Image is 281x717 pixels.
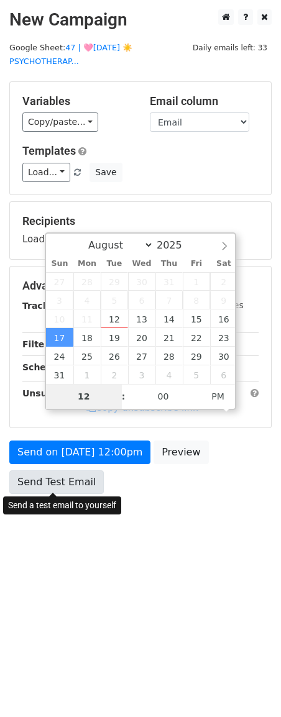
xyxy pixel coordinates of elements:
[22,163,70,182] a: Load...
[73,309,101,328] span: August 11, 2025
[46,347,73,365] span: August 24, 2025
[9,441,150,464] a: Send on [DATE] 12:00pm
[210,365,237,384] span: September 6, 2025
[155,365,183,384] span: September 4, 2025
[128,272,155,291] span: July 30, 2025
[101,291,128,309] span: August 5, 2025
[101,309,128,328] span: August 12, 2025
[128,260,155,268] span: Wed
[9,470,104,494] a: Send Test Email
[22,279,259,293] h5: Advanced
[183,347,210,365] span: August 29, 2025
[22,339,54,349] strong: Filters
[183,309,210,328] span: August 15, 2025
[183,365,210,384] span: September 5, 2025
[73,365,101,384] span: September 1, 2025
[155,272,183,291] span: July 31, 2025
[73,291,101,309] span: August 4, 2025
[155,328,183,347] span: August 21, 2025
[73,260,101,268] span: Mon
[46,260,73,268] span: Sun
[155,309,183,328] span: August 14, 2025
[122,384,126,409] span: :
[201,384,235,409] span: Click to toggle
[188,41,272,55] span: Daily emails left: 33
[22,214,259,228] h5: Recipients
[73,347,101,365] span: August 25, 2025
[22,214,259,247] div: Loading...
[46,291,73,309] span: August 3, 2025
[9,43,132,66] small: Google Sheet:
[210,272,237,291] span: August 2, 2025
[219,657,281,717] iframe: Chat Widget
[22,112,98,132] a: Copy/paste...
[155,291,183,309] span: August 7, 2025
[126,384,201,409] input: Minute
[22,362,67,372] strong: Schedule
[9,43,132,66] a: 47 | 🩷[DATE] ☀️PSYCHOTHERAP...
[154,441,208,464] a: Preview
[150,94,259,108] h5: Email column
[183,272,210,291] span: August 1, 2025
[46,365,73,384] span: August 31, 2025
[22,301,64,311] strong: Tracking
[101,328,128,347] span: August 19, 2025
[210,328,237,347] span: August 23, 2025
[183,260,210,268] span: Fri
[128,291,155,309] span: August 6, 2025
[22,94,131,108] h5: Variables
[210,291,237,309] span: August 9, 2025
[22,388,83,398] strong: Unsubscribe
[46,384,122,409] input: Hour
[73,328,101,347] span: August 18, 2025
[3,496,121,514] div: Send a test email to yourself
[46,328,73,347] span: August 17, 2025
[210,309,237,328] span: August 16, 2025
[101,260,128,268] span: Tue
[195,299,243,312] label: UTM Codes
[210,347,237,365] span: August 30, 2025
[9,9,272,30] h2: New Campaign
[101,365,128,384] span: September 2, 2025
[46,309,73,328] span: August 10, 2025
[183,291,210,309] span: August 8, 2025
[154,239,198,251] input: Year
[101,347,128,365] span: August 26, 2025
[101,272,128,291] span: July 29, 2025
[188,43,272,52] a: Daily emails left: 33
[22,144,76,157] a: Templates
[128,365,155,384] span: September 3, 2025
[155,260,183,268] span: Thu
[155,347,183,365] span: August 28, 2025
[128,328,155,347] span: August 20, 2025
[183,328,210,347] span: August 22, 2025
[73,272,101,291] span: July 28, 2025
[128,347,155,365] span: August 27, 2025
[90,163,122,182] button: Save
[210,260,237,268] span: Sat
[46,272,73,291] span: July 27, 2025
[128,309,155,328] span: August 13, 2025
